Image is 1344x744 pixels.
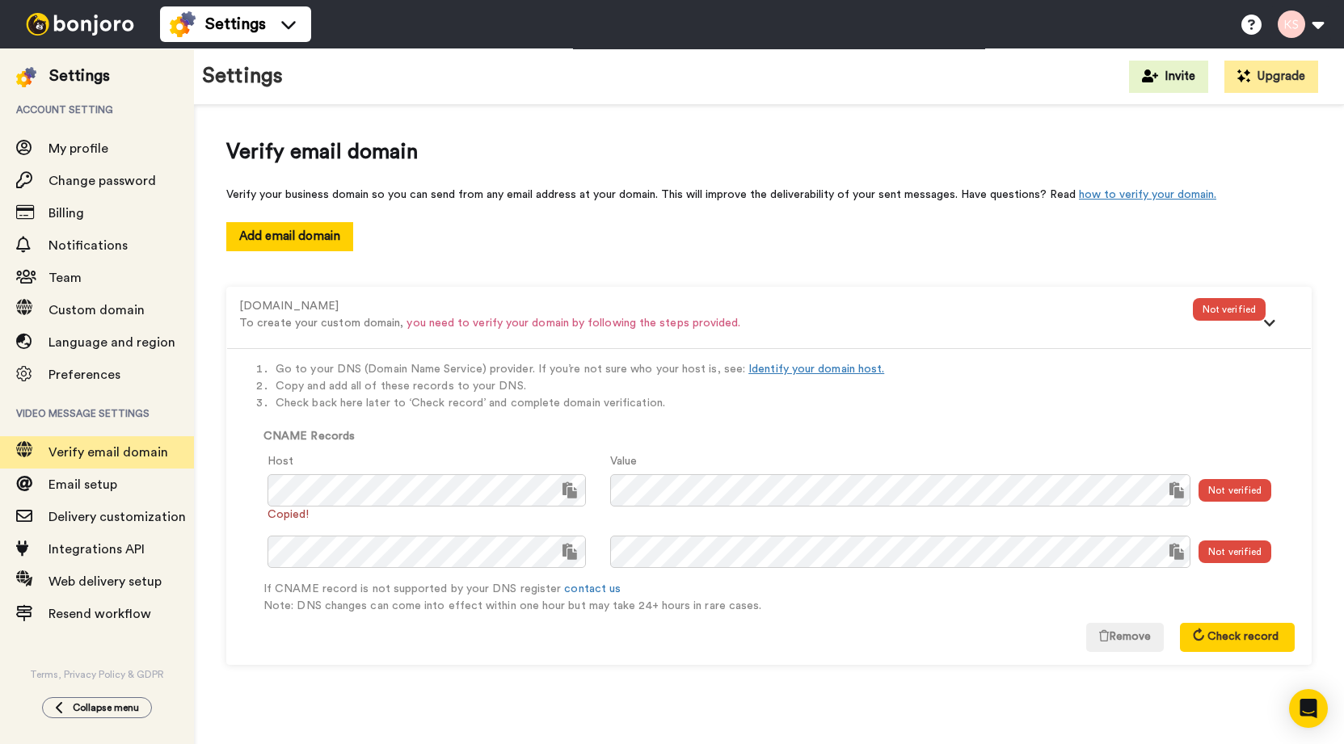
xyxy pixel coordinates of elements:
div: Not verified [1199,540,1271,563]
div: Settings [49,65,110,87]
div: Open Intercom Messenger [1289,689,1328,728]
span: Team [48,271,82,284]
span: Check record [1207,631,1279,642]
span: Language and region [48,336,175,349]
span: Settings [205,13,266,36]
a: how to verify your domain. [1079,189,1216,200]
div: [DOMAIN_NAME] [239,298,1193,315]
span: Notifications [48,239,128,252]
p: To create your custom domain, [239,315,1193,332]
a: contact us [564,583,621,595]
li: Go to your DNS (Domain Name Service) provider. If you’re not sure who your host is, see: [276,361,1295,378]
img: settings-colored.svg [16,67,36,87]
button: Invite [1129,61,1208,93]
img: settings-colored.svg [170,11,196,37]
li: Copy and add all of these records to your DNS. [276,378,1295,395]
label: Host [268,453,293,470]
p: Note: DNS changes can come into effect within one hour but may take 24+ hours in rare cases. [263,598,1295,615]
button: Collapse menu [42,697,152,718]
span: Verify email domain [226,137,1312,167]
button: Upgrade [1224,61,1318,93]
span: Resend workflow [48,607,151,620]
button: Check record [1180,623,1295,652]
span: Billing [48,207,84,220]
div: Not verified [1199,479,1271,502]
span: you need to verify your domain by following the steps provided. [407,317,740,329]
span: Web delivery setup [48,575,162,588]
span: Integrations API [48,543,145,556]
span: Copied! [268,505,310,520]
span: Custom domain [48,304,145,317]
span: Change password [48,174,156,187]
button: Add email domain [226,222,353,250]
span: Collapse menu [73,701,139,714]
b: CNAME Records [263,431,355,442]
span: Verify email domain [48,446,168,459]
label: Value [610,453,637,470]
a: [DOMAIN_NAME]To create your custom domain, you need to verify your domain by following the steps ... [239,299,1299,312]
img: bj-logo-header-white.svg [19,13,141,36]
a: Identify your domain host. [748,364,884,375]
span: Preferences [48,368,120,381]
button: Remove [1086,623,1164,652]
div: Verify your business domain so you can send from any email address at your domain. This will impr... [226,187,1312,203]
h1: Settings [202,65,283,88]
span: My profile [48,142,108,155]
li: Check back here later to ‘Check record’ and complete domain verification. [276,395,1295,412]
span: Delivery customization [48,511,186,523]
div: Not verified [1193,298,1266,321]
span: Email setup [48,478,117,491]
